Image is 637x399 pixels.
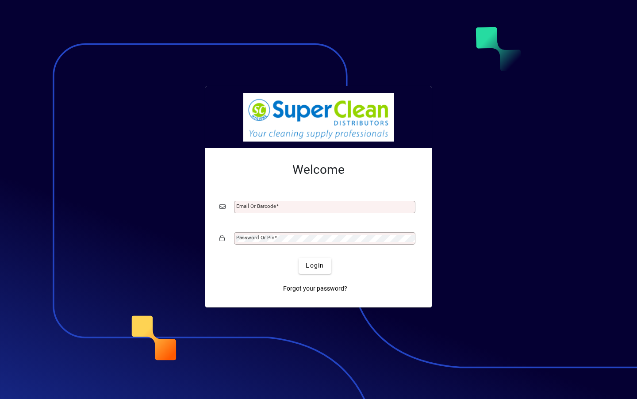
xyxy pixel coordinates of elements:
button: Login [299,258,331,274]
mat-label: Password or Pin [236,234,274,241]
a: Forgot your password? [280,281,351,297]
mat-label: Email or Barcode [236,203,276,209]
h2: Welcome [219,162,418,177]
span: Login [306,261,324,270]
span: Forgot your password? [283,284,347,293]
